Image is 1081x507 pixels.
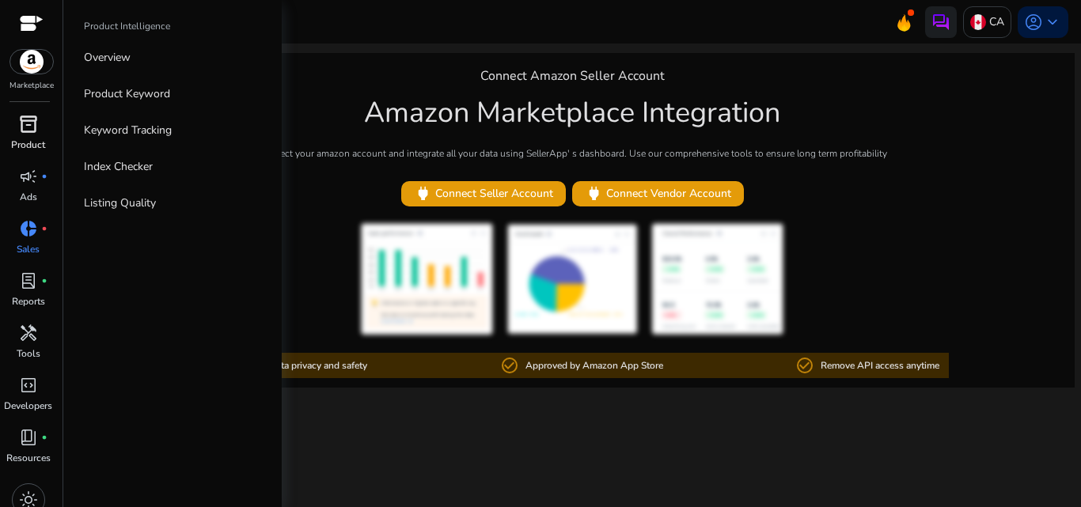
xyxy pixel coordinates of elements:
[41,173,47,180] span: fiber_manual_record
[9,80,54,92] p: Marketplace
[41,225,47,232] span: fiber_manual_record
[795,356,814,375] mat-icon: check_circle_outline
[19,219,38,238] span: donut_small
[414,184,553,202] span: Connect Seller Account
[525,358,663,373] p: Approved by Amazon App Store
[989,8,1004,36] p: CA
[1024,13,1043,32] span: account_circle
[19,323,38,342] span: handyman
[585,184,731,202] span: Connect Vendor Account
[19,376,38,395] span: code_blocks
[84,85,170,102] p: Product Keyword
[230,358,367,373] p: Ensuring data privacy and safety
[480,69,665,84] h4: Connect Amazon Seller Account
[41,434,47,441] span: fiber_manual_record
[84,49,131,66] p: Overview
[19,115,38,134] span: inventory_2
[821,358,939,373] p: Remove API access anytime
[12,294,45,308] p: Reports
[585,184,603,202] span: power
[10,50,53,74] img: amazon.svg
[84,158,153,175] p: Index Checker
[500,356,519,375] mat-icon: check_circle_outline
[1043,13,1062,32] span: keyboard_arrow_down
[414,184,432,202] span: power
[970,14,986,30] img: ca.svg
[84,122,172,138] p: Keyword Tracking
[257,146,887,161] p: Connect your amazon account and integrate all your data using SellerApp' s dashboard. Use our com...
[19,271,38,290] span: lab_profile
[17,346,40,361] p: Tools
[401,181,566,206] button: powerConnect Seller Account
[19,428,38,447] span: book_4
[364,96,780,130] h1: Amazon Marketplace Integration
[572,181,744,206] button: powerConnect Vendor Account
[11,138,45,152] p: Product
[4,399,52,413] p: Developers
[84,195,156,211] p: Listing Quality
[20,190,37,204] p: Ads
[84,19,170,33] p: Product Intelligence
[6,451,51,465] p: Resources
[17,242,40,256] p: Sales
[19,167,38,186] span: campaign
[41,278,47,284] span: fiber_manual_record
